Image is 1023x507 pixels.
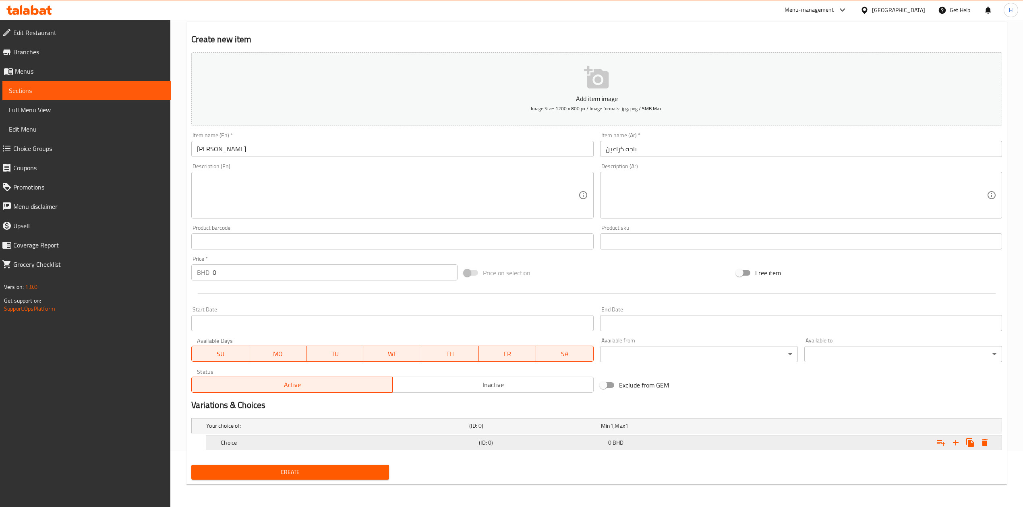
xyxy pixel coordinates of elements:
[600,346,798,362] div: ​
[785,5,834,15] div: Menu-management
[9,86,164,95] span: Sections
[948,435,963,450] button: Add new choice
[479,346,536,362] button: FR
[206,435,1002,450] div: Expand
[13,47,164,57] span: Branches
[13,240,164,250] span: Coverage Report
[213,264,457,280] input: Please enter price
[191,346,249,362] button: SU
[13,144,164,153] span: Choice Groups
[197,268,209,277] p: BHD
[191,52,1002,126] button: Add item imageImage Size: 1200 x 800 px / Image formats: jpg, png / 5MB Max.
[13,260,164,269] span: Grocery Checklist
[536,346,594,362] button: SA
[191,465,389,480] button: Create
[2,81,171,100] a: Sections
[191,33,1002,45] h2: Create new item
[977,435,992,450] button: Delete Choice
[531,104,663,113] span: Image Size: 1200 x 800 px / Image formats: jpg, png / 5MB Max.
[934,435,948,450] button: Add choice group
[195,348,246,360] span: SU
[601,422,729,430] div: ,
[191,399,1002,411] h2: Variations & Choices
[192,418,1002,433] div: Expand
[249,346,307,362] button: MO
[13,182,164,192] span: Promotions
[191,233,593,249] input: Please enter product barcode
[306,346,364,362] button: TU
[310,348,361,360] span: TU
[539,348,590,360] span: SA
[206,422,466,430] h5: Your choice of:
[25,282,37,292] span: 1.0.0
[755,268,781,278] span: Free item
[4,303,55,314] a: Support.OpsPlatform
[479,439,605,447] h5: (ID: 0)
[198,467,383,477] span: Create
[872,6,925,14] div: [GEOGRAPHIC_DATA]
[9,105,164,115] span: Full Menu View
[392,377,594,393] button: Inactive
[191,377,393,393] button: Active
[367,348,418,360] span: WE
[421,346,479,362] button: TH
[482,348,533,360] span: FR
[191,141,593,157] input: Enter name En
[615,420,625,431] span: Max
[13,163,164,173] span: Coupons
[253,348,304,360] span: MO
[601,420,610,431] span: Min
[608,437,611,448] span: 0
[613,437,623,448] span: BHD
[2,120,171,139] a: Edit Menu
[425,348,476,360] span: TH
[396,379,590,391] span: Inactive
[2,100,171,120] a: Full Menu View
[4,282,24,292] span: Version:
[364,346,422,362] button: WE
[610,420,613,431] span: 1
[619,380,669,390] span: Exclude from GEM
[4,295,41,306] span: Get support on:
[13,202,164,211] span: Menu disclaimer
[600,233,1002,249] input: Please enter product sku
[600,141,1002,157] input: Enter name Ar
[963,435,977,450] button: Clone new choice
[625,420,628,431] span: 1
[13,28,164,37] span: Edit Restaurant
[195,379,389,391] span: Active
[804,346,1002,362] div: ​
[15,66,164,76] span: Menus
[483,268,530,278] span: Price on selection
[221,439,476,447] h5: Choice
[469,422,597,430] h5: (ID: 0)
[204,94,990,103] p: Add item image
[9,124,164,134] span: Edit Menu
[13,221,164,231] span: Upsell
[1009,6,1013,14] span: H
